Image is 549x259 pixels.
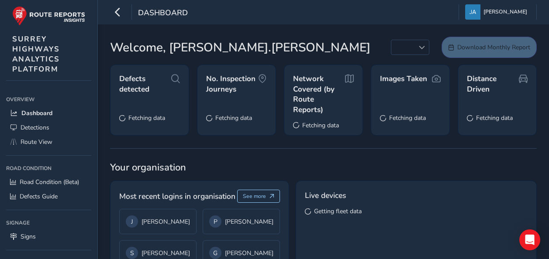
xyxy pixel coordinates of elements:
span: Fetching data [476,114,513,122]
span: Defects Guide [20,192,58,201]
img: diamond-layout [465,4,480,20]
span: Welcome, [PERSON_NAME].[PERSON_NAME] [110,38,370,57]
span: [PERSON_NAME] [483,4,527,20]
span: See more [243,193,266,200]
img: rr logo [12,6,85,26]
span: Road Condition (Beta) [20,178,79,186]
a: Road Condition (Beta) [6,175,91,189]
div: [PERSON_NAME] [126,215,190,228]
span: Route View [21,138,52,146]
span: Images Taken [380,74,427,84]
span: Dashboard [138,7,188,20]
div: [PERSON_NAME] [209,247,273,259]
button: See more [237,190,280,203]
span: J [131,218,133,226]
span: Dashboard [21,109,52,117]
span: Network Covered (by Route Reports) [293,74,345,115]
span: Distance Driven [467,74,519,94]
div: Signage [6,216,91,229]
div: [PERSON_NAME] [209,215,273,228]
span: P [214,218,218,226]
span: Getting fleet data [314,207,362,215]
span: G [213,249,218,257]
span: Fetching data [302,121,339,129]
div: Overview [6,93,91,106]
span: Fetching data [389,114,426,122]
span: Fetching data [128,114,165,122]
span: Your organisation [110,161,537,174]
a: Route View [6,135,91,149]
span: Live devices [305,190,346,201]
span: S [130,249,134,257]
a: Dashboard [6,106,91,120]
span: No. Inspection Journeys [206,74,258,94]
span: Defects detected [119,74,171,94]
span: Detections [21,123,49,132]
div: Open Intercom Messenger [519,229,540,250]
a: Signs [6,229,91,244]
span: Signs [21,232,36,241]
span: Fetching data [215,114,252,122]
button: [PERSON_NAME] [465,4,530,20]
div: [PERSON_NAME] [126,247,190,259]
a: Defects Guide [6,189,91,204]
a: Detections [6,120,91,135]
span: Most recent logins in organisation [119,191,235,202]
span: SURREY HIGHWAYS ANALYTICS PLATFORM [12,34,60,74]
div: Road Condition [6,162,91,175]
